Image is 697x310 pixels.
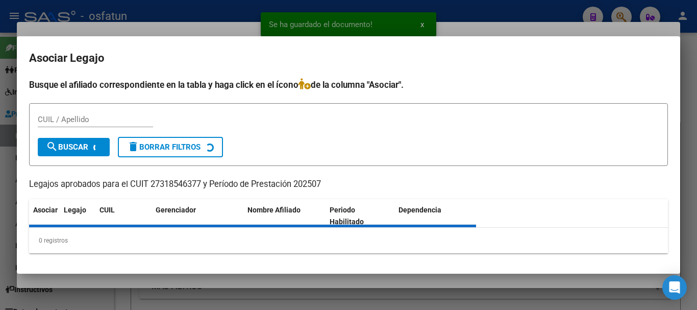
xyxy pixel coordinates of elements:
p: Legajos aprobados para el CUIT 27318546377 y Período de Prestación 202507 [29,178,668,191]
button: Borrar Filtros [118,137,223,157]
mat-icon: search [46,140,58,153]
span: Asociar [33,206,58,214]
span: Borrar Filtros [127,142,201,152]
span: Periodo Habilitado [330,206,364,226]
span: Buscar [46,142,88,152]
div: 0 registros [29,228,668,253]
datatable-header-cell: CUIL [95,199,152,233]
div: Open Intercom Messenger [662,275,687,300]
datatable-header-cell: Dependencia [394,199,477,233]
span: Nombre Afiliado [247,206,301,214]
datatable-header-cell: Periodo Habilitado [326,199,394,233]
button: Buscar [38,138,110,156]
h2: Asociar Legajo [29,49,668,68]
datatable-header-cell: Asociar [29,199,60,233]
datatable-header-cell: Legajo [60,199,95,233]
span: Gerenciador [156,206,196,214]
datatable-header-cell: Gerenciador [152,199,243,233]
span: CUIL [99,206,115,214]
mat-icon: delete [127,140,139,153]
h4: Busque el afiliado correspondiente en la tabla y haga click en el ícono de la columna "Asociar". [29,78,668,91]
span: Dependencia [399,206,441,214]
span: Legajo [64,206,86,214]
datatable-header-cell: Nombre Afiliado [243,199,326,233]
